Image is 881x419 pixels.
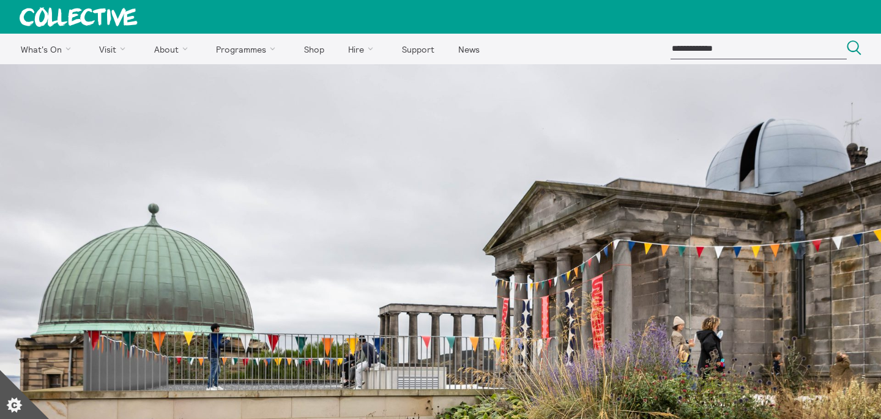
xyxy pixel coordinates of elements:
a: Support [391,34,445,64]
a: Hire [338,34,389,64]
a: Programmes [206,34,291,64]
a: About [143,34,203,64]
a: What's On [10,34,86,64]
a: Visit [89,34,141,64]
a: News [447,34,490,64]
a: Shop [293,34,335,64]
